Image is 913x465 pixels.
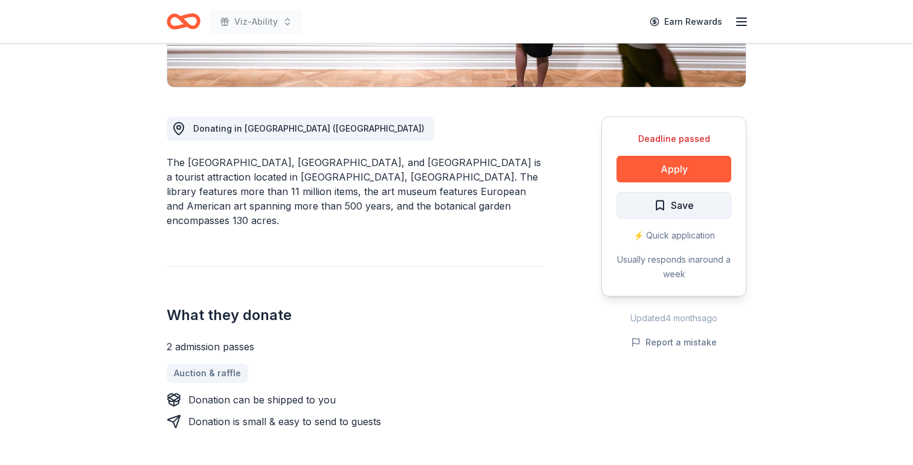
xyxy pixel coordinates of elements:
[617,156,731,182] button: Apply
[617,132,731,146] div: Deadline passed
[671,197,694,213] span: Save
[642,11,729,33] a: Earn Rewards
[167,7,200,36] a: Home
[167,364,248,383] a: Auction & raffle
[631,335,717,350] button: Report a mistake
[234,14,278,29] span: Viz-Ability
[188,414,381,429] div: Donation is small & easy to send to guests
[193,123,424,133] span: Donating in [GEOGRAPHIC_DATA] ([GEOGRAPHIC_DATA])
[617,192,731,219] button: Save
[210,10,302,34] button: Viz-Ability
[167,339,543,354] div: 2 admission passes
[167,306,543,325] h2: What they donate
[167,155,543,228] div: The [GEOGRAPHIC_DATA], [GEOGRAPHIC_DATA], and [GEOGRAPHIC_DATA] is a tourist attraction located i...
[617,228,731,243] div: ⚡️ Quick application
[188,393,336,407] div: Donation can be shipped to you
[617,252,731,281] div: Usually responds in around a week
[601,311,746,325] div: Updated 4 months ago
